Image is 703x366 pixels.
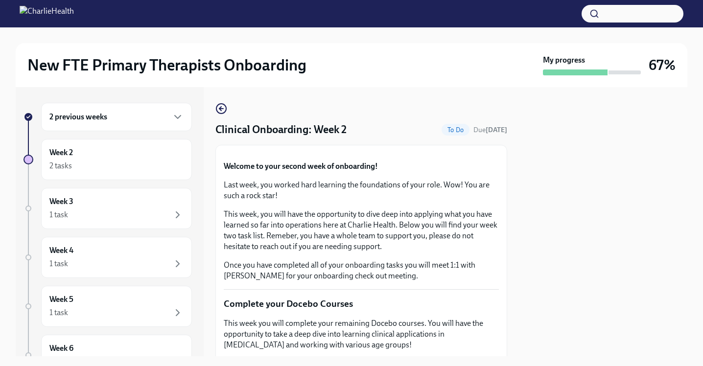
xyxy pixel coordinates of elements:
h6: Week 4 [49,245,73,256]
strong: My progress [543,55,585,66]
div: 1 task [49,307,68,318]
h6: Week 5 [49,294,73,305]
p: Complete your Docebo Courses [224,297,499,310]
h4: Clinical Onboarding: Week 2 [215,122,347,137]
strong: [DATE] [486,126,507,134]
h6: Week 2 [49,147,73,158]
h6: 2 previous weeks [49,112,107,122]
h3: 67% [649,56,676,74]
img: CharlieHealth [20,6,74,22]
div: 1 task [49,209,68,220]
h6: Week 3 [49,196,73,207]
p: This week you will complete your remaining Docebo courses. You will have the opportunity to take ... [224,318,499,350]
div: 2 previous weeks [41,103,192,131]
a: Week 41 task [23,237,192,278]
span: To Do [442,126,469,134]
div: 2 tasks [49,160,72,171]
a: Week 51 task [23,286,192,327]
h2: New FTE Primary Therapists Onboarding [27,55,306,75]
a: Week 22 tasks [23,139,192,180]
h6: Week 6 [49,343,73,354]
p: Once you have completed all of your onboarding tasks you will meet 1:1 with [PERSON_NAME] for you... [224,260,499,281]
a: Week 31 task [23,188,192,229]
span: Due [473,126,507,134]
p: Last week, you worked hard learning the foundations of your role. Wow! You are such a rock star! [224,180,499,201]
strong: Welcome to your second week of onboarding! [224,161,378,171]
p: This week, you will have the opportunity to dive deep into applying what you have learned so far ... [224,209,499,252]
div: 1 task [49,258,68,269]
span: September 20th, 2025 10:00 [473,125,507,135]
